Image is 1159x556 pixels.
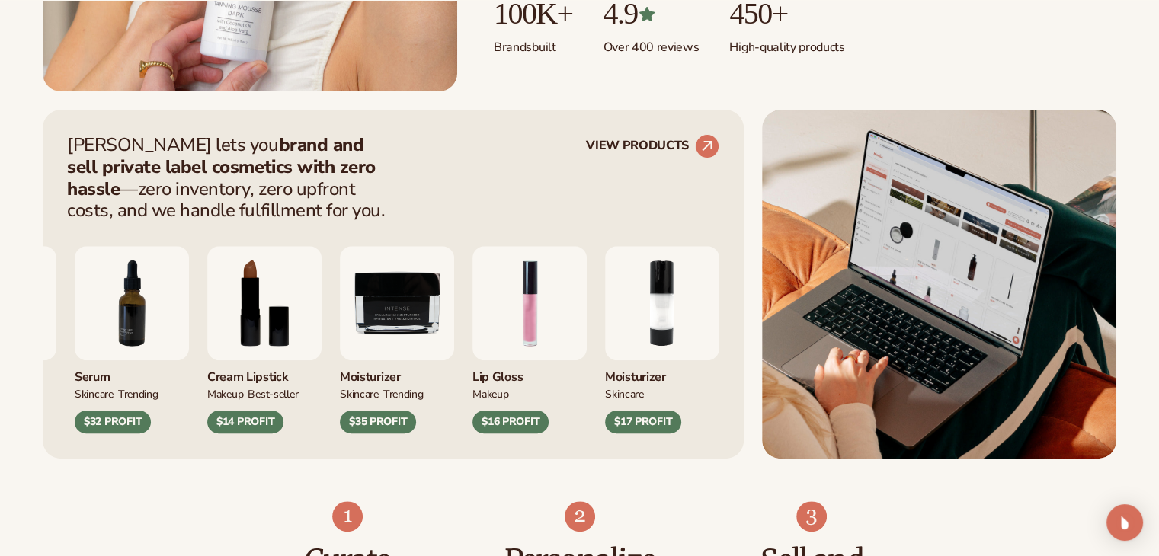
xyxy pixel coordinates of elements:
p: [PERSON_NAME] lets you —zero inventory, zero upfront costs, and we handle fulfillment for you. [67,134,395,222]
div: $35 PROFIT [340,411,416,433]
img: Shopify Image 5 [762,110,1116,459]
img: Collagen and retinol serum. [75,246,189,360]
p: High-quality products [729,30,844,56]
div: $14 PROFIT [207,411,283,433]
img: Shopify Image 8 [565,501,595,532]
div: 9 / 9 [340,246,454,433]
div: Cream Lipstick [207,360,322,385]
div: Serum [75,360,189,385]
img: Luxury cream lipstick. [207,246,322,360]
div: SKINCARE [340,385,379,401]
div: MAKEUP [207,385,243,401]
a: VIEW PRODUCTS [586,134,719,158]
div: $16 PROFIT [472,411,549,433]
div: $32 PROFIT [75,411,151,433]
div: TRENDING [383,385,424,401]
div: 8 / 9 [207,246,322,433]
img: Moisturizing lotion. [605,246,719,360]
img: Pink lip gloss. [472,246,587,360]
p: Over 400 reviews [603,30,699,56]
div: 1 / 9 [472,246,587,433]
img: Shopify Image 9 [796,501,827,532]
img: Moisturizer. [340,246,454,360]
div: SKINCARE [605,385,644,401]
div: TRENDING [118,385,158,401]
div: MAKEUP [472,385,508,401]
div: Open Intercom Messenger [1106,504,1143,541]
div: $17 PROFIT [605,411,681,433]
p: Brands built [494,30,572,56]
img: Shopify Image 7 [332,501,363,532]
div: Moisturizer [605,360,719,385]
div: Moisturizer [340,360,454,385]
div: SKINCARE [75,385,114,401]
strong: brand and sell private label cosmetics with zero hassle [67,133,376,201]
div: BEST-SELLER [248,385,298,401]
div: 2 / 9 [605,246,719,433]
div: 7 / 9 [75,246,189,433]
div: Lip Gloss [472,360,587,385]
